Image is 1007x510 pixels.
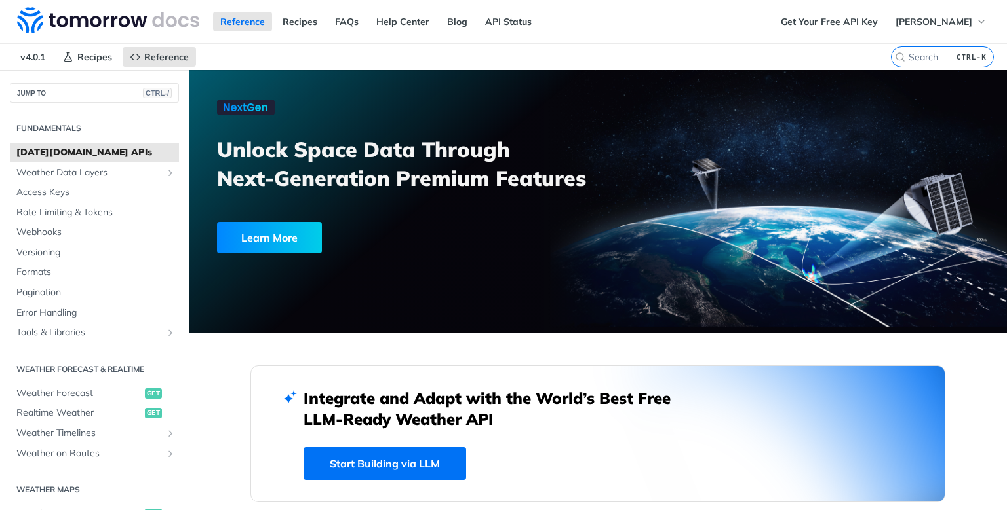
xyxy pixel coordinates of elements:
span: Rate Limiting & Tokens [16,206,176,219]
span: Tools & Libraries [16,326,162,339]
h2: Weather Forecast & realtime [10,363,179,375]
kbd: CTRL-K [953,50,990,64]
span: v4.0.1 [13,47,52,67]
a: Pagination [10,283,179,302]
span: Pagination [16,286,176,299]
a: API Status [478,12,539,31]
a: Access Keys [10,183,179,202]
a: Weather Forecastget [10,384,179,403]
span: Weather Timelines [16,427,162,440]
a: Weather on RoutesShow subpages for Weather on Routes [10,444,179,464]
a: Recipes [56,47,119,67]
span: Error Handling [16,306,176,319]
span: get [145,388,162,399]
button: Show subpages for Weather Timelines [165,428,176,439]
img: NextGen [217,100,275,115]
span: Webhooks [16,226,176,239]
a: Blog [440,12,475,31]
h3: Unlock Space Data Through Next-Generation Premium Features [217,135,612,192]
a: Rate Limiting & Tokens [10,203,179,223]
a: Tools & LibrariesShow subpages for Tools & Libraries [10,323,179,342]
span: Weather Data Layers [16,166,162,179]
h2: Integrate and Adapt with the World’s Best Free LLM-Ready Weather API [304,388,690,429]
a: Error Handling [10,303,179,323]
svg: Search [895,52,905,62]
span: get [145,408,162,418]
a: Learn More [217,222,533,253]
a: Realtime Weatherget [10,403,179,423]
a: Versioning [10,243,179,263]
span: Recipes [77,51,112,63]
a: Webhooks [10,223,179,242]
a: Reference [213,12,272,31]
a: FAQs [328,12,366,31]
span: Versioning [16,246,176,259]
img: Tomorrow.io Weather API Docs [17,7,199,33]
button: Show subpages for Weather on Routes [165,448,176,459]
button: [PERSON_NAME] [888,12,994,31]
span: [DATE][DOMAIN_NAME] APIs [16,146,176,159]
a: Reference [123,47,196,67]
span: Access Keys [16,186,176,199]
span: Realtime Weather [16,407,142,420]
a: Start Building via LLM [304,447,466,480]
button: JUMP TOCTRL-/ [10,83,179,103]
h2: Fundamentals [10,122,179,134]
a: Help Center [369,12,437,31]
a: Weather Data LayersShow subpages for Weather Data Layers [10,163,179,183]
span: Weather Forecast [16,387,142,400]
span: [PERSON_NAME] [896,16,972,27]
button: Show subpages for Weather Data Layers [165,168,176,178]
a: Get Your Free API Key [774,12,885,31]
a: [DATE][DOMAIN_NAME] APIs [10,143,179,162]
div: Learn More [217,222,322,253]
a: Formats [10,263,179,282]
span: Formats [16,266,176,279]
span: Weather on Routes [16,447,162,460]
button: Show subpages for Tools & Libraries [165,327,176,338]
span: Reference [144,51,189,63]
span: CTRL-/ [143,88,172,98]
a: Weather TimelinesShow subpages for Weather Timelines [10,424,179,443]
h2: Weather Maps [10,484,179,496]
a: Recipes [275,12,325,31]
